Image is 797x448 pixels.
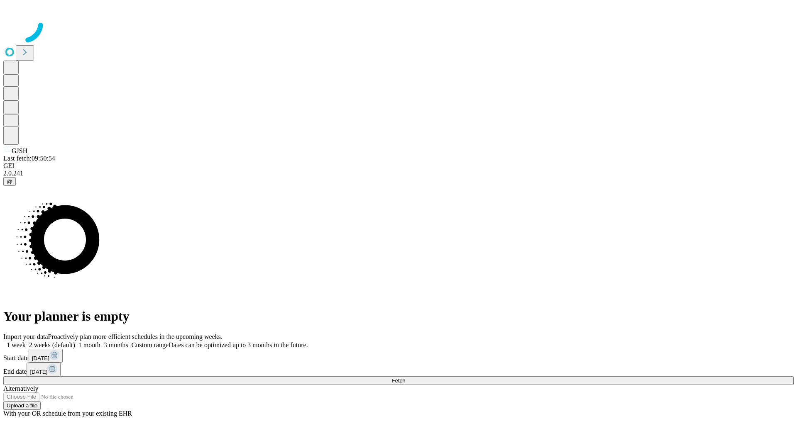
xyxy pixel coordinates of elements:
[7,178,12,185] span: @
[3,349,794,363] div: Start date
[3,177,16,186] button: @
[78,341,100,348] span: 1 month
[7,341,26,348] span: 1 week
[48,333,222,340] span: Proactively plan more efficient schedules in the upcoming weeks.
[3,309,794,324] h1: Your planner is empty
[132,341,169,348] span: Custom range
[12,147,27,154] span: GJSH
[29,349,63,363] button: [DATE]
[169,341,308,348] span: Dates can be optimized up to 3 months in the future.
[3,410,132,417] span: With your OR schedule from your existing EHR
[27,363,61,376] button: [DATE]
[29,341,75,348] span: 2 weeks (default)
[391,377,405,384] span: Fetch
[3,155,55,162] span: Last fetch: 09:50:54
[32,355,49,361] span: [DATE]
[3,385,38,392] span: Alternatively
[3,376,794,385] button: Fetch
[30,369,47,375] span: [DATE]
[3,333,48,340] span: Import your data
[3,170,794,177] div: 2.0.241
[3,363,794,376] div: End date
[3,162,794,170] div: GEI
[104,341,128,348] span: 3 months
[3,401,41,410] button: Upload a file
